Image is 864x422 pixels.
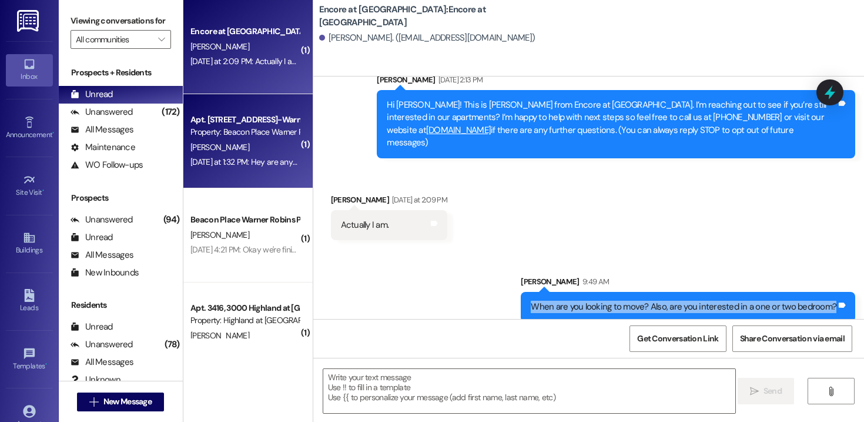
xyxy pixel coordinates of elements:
[580,275,609,288] div: 9:49 AM
[190,41,249,52] span: [PERSON_NAME]
[826,387,835,396] i: 
[190,244,313,255] div: [DATE] 4:21 PM: Okay we're finished !
[190,314,299,327] div: Property: Highland at [GEOGRAPHIC_DATA]
[71,12,171,30] label: Viewing conversations for
[59,299,183,311] div: Residents
[531,301,836,313] div: When are you looking to move? Also, are you interested in a one or two bedroom?
[190,230,249,240] span: [PERSON_NAME]
[71,374,120,386] div: Unknown
[158,35,165,44] i: 
[76,30,152,49] input: All communities
[6,54,53,86] a: Inbox
[71,356,133,368] div: All Messages
[629,325,726,352] button: Get Conversation Link
[331,194,448,210] div: [PERSON_NAME]
[162,335,183,354] div: (78)
[6,285,53,317] a: Leads
[59,192,183,204] div: Prospects
[71,141,135,154] div: Maintenance
[77,393,164,411] button: New Message
[42,187,44,195] span: •
[190,302,299,314] div: Apt. 3416, 3000 Highland at [GEOGRAPHIC_DATA]
[159,103,182,121] div: (172)
[160,211,183,229] div: (94)
[71,214,133,226] div: Unanswered
[103,396,152,408] span: New Message
[190,330,249,341] span: [PERSON_NAME]
[319,4,554,29] b: Encore at [GEOGRAPHIC_DATA]: Encore at [GEOGRAPHIC_DATA]
[71,88,113,101] div: Unread
[732,325,852,352] button: Share Conversation via email
[387,99,836,149] div: Hi [PERSON_NAME]! This is [PERSON_NAME] from Encore at [GEOGRAPHIC_DATA]. I’m reaching out to see...
[71,124,133,136] div: All Messages
[738,378,795,404] button: Send
[319,32,535,44] div: [PERSON_NAME]. ([EMAIL_ADDRESS][DOMAIN_NAME])
[71,338,133,351] div: Unanswered
[71,159,143,171] div: WO Follow-ups
[190,25,299,38] div: Encore at [GEOGRAPHIC_DATA]
[341,219,389,231] div: Actually I am.
[17,10,41,32] img: ResiDesk Logo
[52,129,54,137] span: •
[190,157,390,167] div: [DATE] at 1:32 PM: Hey are any maintenance guys available
[190,126,299,138] div: Property: Beacon Place Warner Robins
[750,387,759,396] i: 
[6,228,53,260] a: Buildings
[6,344,53,376] a: Templates •
[637,333,718,345] span: Get Conversation Link
[190,214,299,226] div: Beacon Place Warner Robins Prospect
[71,267,139,279] div: New Inbounds
[71,231,113,244] div: Unread
[190,56,300,67] div: [DATE] at 2:09 PM: Actually I am.
[521,275,855,292] div: [PERSON_NAME]
[45,360,47,368] span: •
[740,333,845,345] span: Share Conversation via email
[59,67,183,79] div: Prospects + Residents
[389,194,447,206] div: [DATE] at 2:09 PM
[71,249,133,261] div: All Messages
[71,106,133,118] div: Unanswered
[89,397,98,407] i: 
[436,74,483,86] div: [DATE] 2:13 PM
[6,170,53,202] a: Site Visit •
[763,385,782,397] span: Send
[190,114,299,126] div: Apt. [STREET_ADDRESS]-Warner Robins, LLC
[190,142,249,152] span: [PERSON_NAME]
[377,74,855,90] div: [PERSON_NAME]
[71,321,113,333] div: Unread
[426,124,491,136] a: [DOMAIN_NAME]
